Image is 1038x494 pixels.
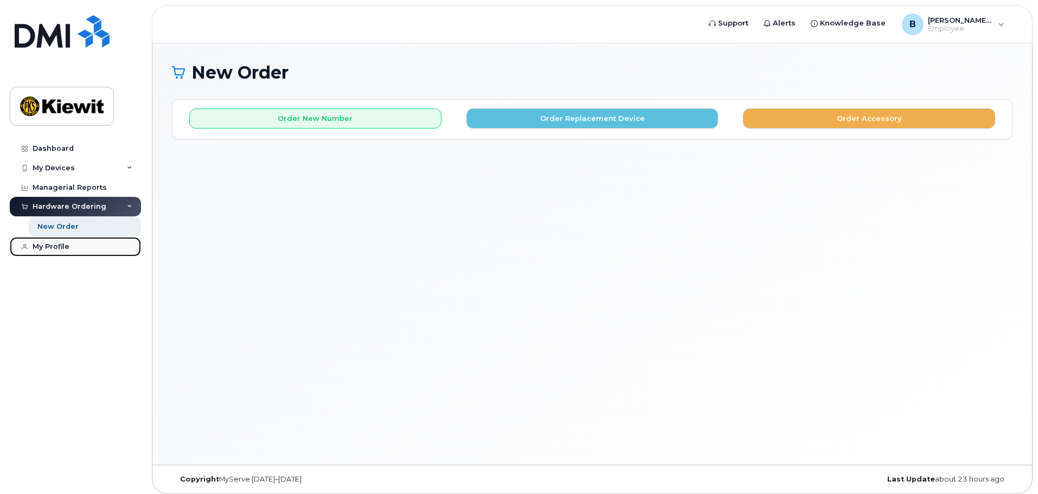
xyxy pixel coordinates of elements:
div: about 23 hours ago [732,475,1013,484]
button: Order Replacement Device [466,108,719,129]
button: Order New Number [189,108,441,129]
button: Order Accessory [743,108,995,129]
iframe: Messenger Launcher [991,447,1030,486]
h1: New Order [172,63,1013,82]
div: MyServe [DATE]–[DATE] [172,475,452,484]
strong: Last Update [887,475,935,483]
strong: Copyright [180,475,219,483]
